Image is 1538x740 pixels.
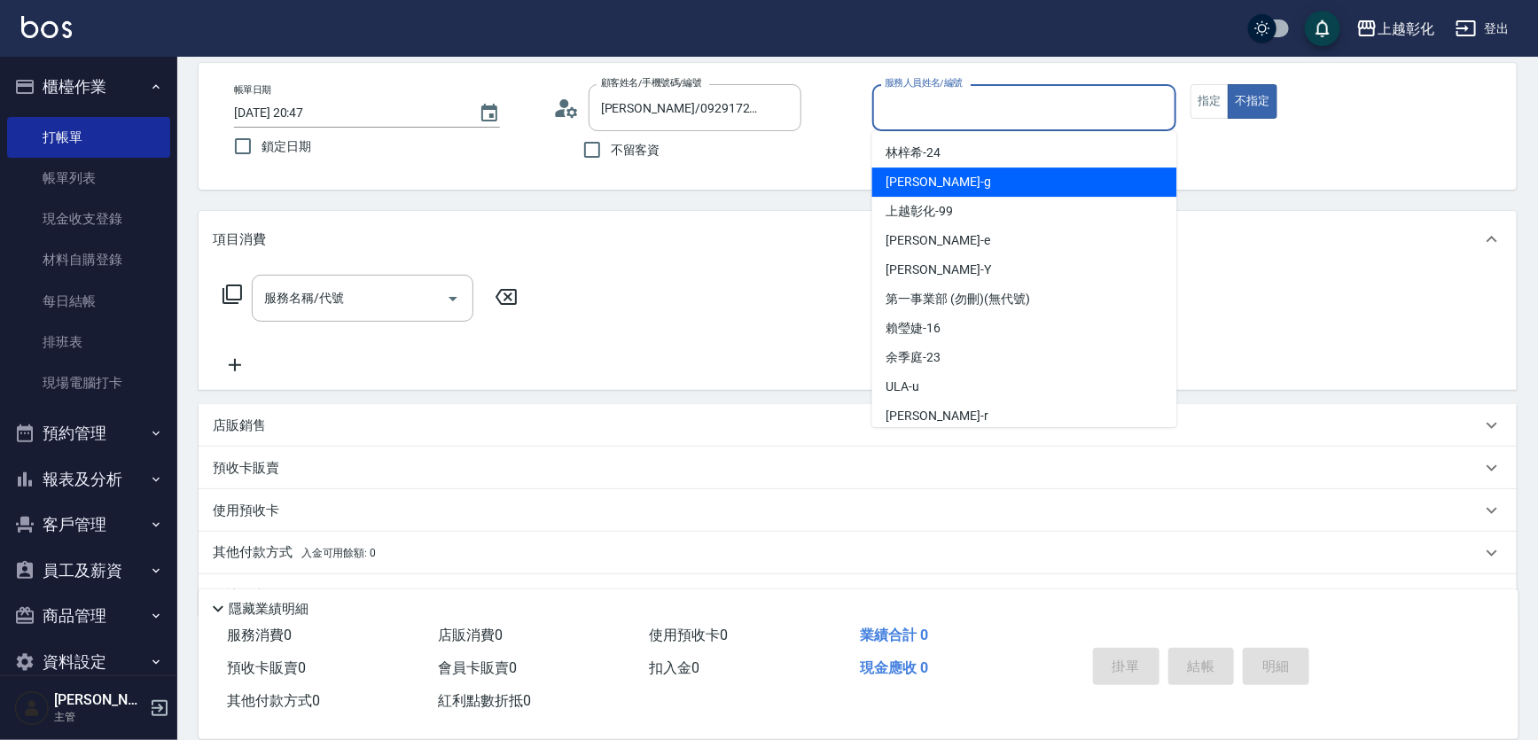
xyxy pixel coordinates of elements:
p: 店販銷售 [213,417,266,435]
span: [PERSON_NAME] -r [886,407,988,425]
button: Choose date, selected date is 2025-09-24 [468,92,511,135]
p: 預收卡販賣 [213,459,279,478]
span: 賴瑩婕 -16 [886,319,941,338]
span: 服務消費 0 [227,627,292,643]
p: 備註及來源 [213,587,279,605]
span: 上越彰化 -99 [886,202,954,221]
div: 店販銷售 [199,404,1517,447]
button: 資料設定 [7,639,170,685]
a: 材料自購登錄 [7,239,170,280]
a: 現金收支登錄 [7,199,170,239]
span: 不留客資 [611,141,660,160]
button: 報表及分析 [7,456,170,502]
span: 余季庭 -23 [886,348,941,367]
p: 其他付款方式 [213,543,376,563]
span: 鎖定日期 [262,137,311,156]
p: 項目消費 [213,230,266,249]
span: 使用預收卡 0 [649,627,728,643]
div: 使用預收卡 [199,489,1517,532]
label: 帳單日期 [234,83,271,97]
a: 每日結帳 [7,281,170,322]
img: Logo [21,16,72,38]
span: 會員卡販賣 0 [438,659,517,676]
span: 紅利點數折抵 0 [438,692,531,709]
button: 登出 [1448,12,1517,45]
button: save [1305,11,1340,46]
img: Person [14,690,50,726]
span: 業績合計 0 [860,627,928,643]
h5: [PERSON_NAME] [54,691,144,709]
label: 服務人員姓名/編號 [885,76,963,90]
a: 現場電腦打卡 [7,362,170,403]
span: [PERSON_NAME] -Y [886,261,991,279]
button: 商品管理 [7,593,170,639]
a: 帳單列表 [7,158,170,199]
a: 打帳單 [7,117,170,158]
span: 其他付款方式 0 [227,692,320,709]
button: 上越彰化 [1349,11,1441,47]
div: 預收卡販賣 [199,447,1517,489]
button: 員工及薪資 [7,548,170,594]
button: 櫃檯作業 [7,64,170,110]
span: 現金應收 0 [860,659,928,676]
span: [PERSON_NAME] -g [886,173,991,191]
p: 使用預收卡 [213,502,279,520]
label: 顧客姓名/手機號碼/編號 [601,76,702,90]
div: 備註及來源 [199,574,1517,617]
div: 項目消費 [199,211,1517,268]
p: 隱藏業績明細 [229,600,308,619]
span: 店販消費 0 [438,627,503,643]
button: 指定 [1191,84,1229,119]
button: 預約管理 [7,410,170,456]
input: YYYY/MM/DD hh:mm [234,98,461,128]
span: 預收卡販賣 0 [227,659,306,676]
button: 不指定 [1228,84,1277,119]
span: 入金可用餘額: 0 [301,547,377,559]
a: 排班表 [7,322,170,362]
span: ULA -u [886,378,920,396]
span: 扣入金 0 [649,659,699,676]
span: 第一事業部 (勿刪) (無代號) [886,290,1030,308]
span: [PERSON_NAME] -e [886,231,990,250]
div: 上越彰化 [1378,18,1434,40]
p: 主管 [54,709,144,725]
div: 其他付款方式入金可用餘額: 0 [199,532,1517,574]
span: 林梓希 -24 [886,144,941,162]
button: 客戶管理 [7,502,170,548]
button: Open [439,284,467,313]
